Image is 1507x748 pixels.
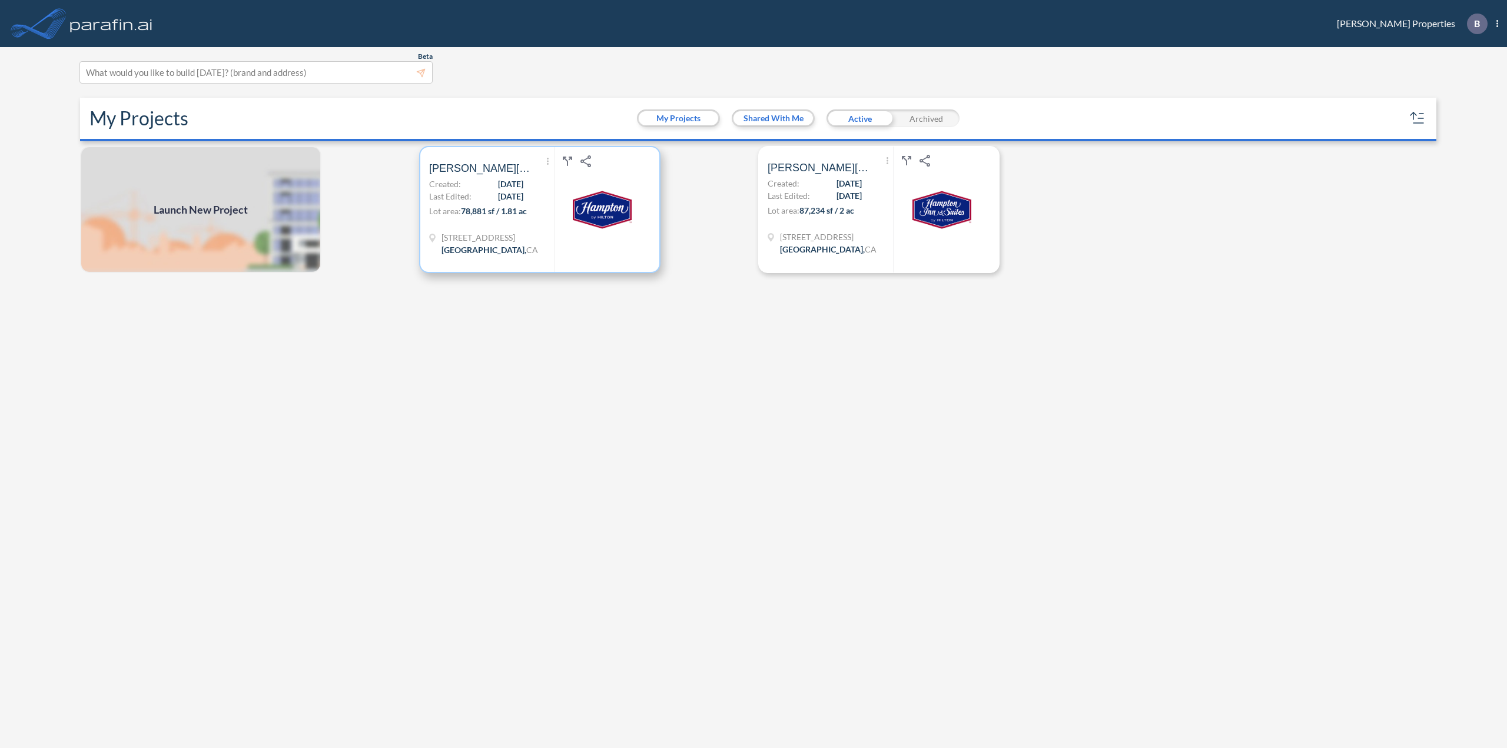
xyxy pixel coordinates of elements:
div: Bakersfield, CA [442,244,538,256]
span: 3443 Buena Vista Rd [780,231,877,243]
span: Launch New Project [154,202,248,218]
span: CA [526,245,538,255]
span: Beta [418,52,433,61]
span: [GEOGRAPHIC_DATA] , [780,244,865,254]
a: [PERSON_NAME][GEOGRAPHIC_DATA]Created:[DATE]Last Edited:[DATE]Lot area:78,881 sf / 1.81 ac[STREET... [414,146,753,273]
button: My Projects [639,111,718,125]
img: logo [912,180,971,239]
h2: My Projects [89,107,188,129]
span: [GEOGRAPHIC_DATA] , [442,245,526,255]
img: add [80,146,321,273]
span: [DATE] [837,177,862,190]
span: Lot area: [429,206,461,216]
img: logo [573,180,632,239]
span: Created: [429,178,461,190]
div: Bakersfield, CA [780,243,877,255]
span: [DATE] [498,190,523,202]
span: 87,234 sf / 2 ac [799,205,854,215]
span: Last Edited: [429,190,472,202]
span: 78,881 sf / 1.81 ac [461,206,527,216]
p: B [1474,18,1480,29]
span: Bolthouse Hotel [429,161,535,175]
span: CA [865,244,877,254]
span: Last Edited: [768,190,810,202]
span: Lot area: [768,205,799,215]
div: [PERSON_NAME] Properties [1319,14,1498,34]
div: Archived [893,109,960,127]
button: Shared With Me [733,111,813,125]
a: [PERSON_NAME][GEOGRAPHIC_DATA]Created:[DATE]Last Edited:[DATE]Lot area:87,234 sf / 2 ac[STREET_AD... [753,146,1093,273]
div: Active [826,109,893,127]
span: 3443 Buena Vista Rd [442,231,538,244]
span: [DATE] [498,178,523,190]
a: Launch New Project [80,146,321,273]
img: logo [68,12,155,35]
span: Created: [768,177,799,190]
span: Bolthouse Hotel [768,161,874,175]
span: [DATE] [837,190,862,202]
button: sort [1408,109,1427,128]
